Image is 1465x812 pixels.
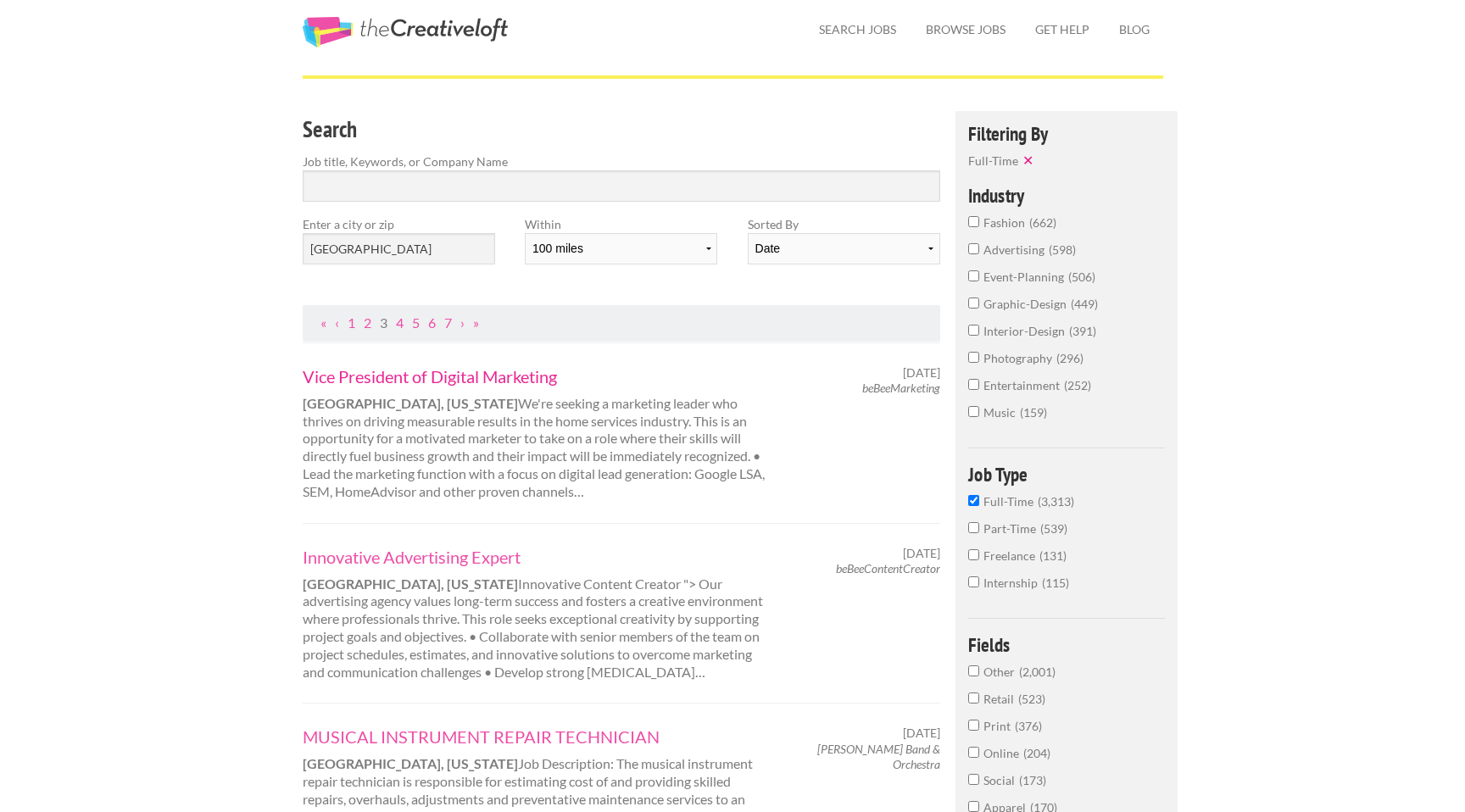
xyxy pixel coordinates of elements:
span: photography [983,351,1056,365]
input: graphic-design449 [968,298,979,309]
input: Internship115 [968,576,979,587]
a: Next Page [460,314,465,331]
span: 131 [1039,548,1067,563]
a: Page 5 [412,314,420,331]
input: interior-design391 [968,325,979,336]
span: Retail [983,692,1018,706]
input: Online204 [968,747,979,758]
span: Freelance [983,548,1039,563]
a: The Creative Loft [303,17,508,47]
a: Previous Page [335,314,339,331]
h4: Industry [968,186,1166,205]
span: 204 [1023,746,1050,760]
a: Blog [1106,10,1163,49]
span: 449 [1071,297,1098,311]
span: 3,313 [1038,494,1074,509]
span: 173 [1019,773,1046,787]
em: beBeeContentCreator [836,561,940,576]
a: First Page [320,314,326,331]
h4: Job Type [968,464,1166,484]
span: Other [983,665,1019,679]
input: Full-Time3,313 [968,495,979,506]
input: Print376 [968,720,979,731]
span: event-planning [983,270,1068,284]
div: We're seeking a marketing leader who thrives on driving measurable results in the home services i... [287,365,788,501]
input: Retail523 [968,692,979,704]
input: fashion662 [968,216,979,227]
a: Browse Jobs [912,10,1019,49]
span: graphic-design [983,297,1071,311]
span: 506 [1068,270,1095,284]
div: Innovative Content Creator "> Our advertising agency values long-term success and fosters a creat... [287,546,788,681]
span: 523 [1018,692,1045,706]
em: beBeeMarketing [862,381,940,395]
label: Enter a city or zip [303,215,495,233]
input: entertainment252 [968,379,979,390]
span: interior-design [983,324,1069,338]
input: Social173 [968,774,979,785]
a: Page 2 [364,314,371,331]
a: Page 6 [428,314,436,331]
button: ✕ [1018,152,1042,169]
span: 296 [1056,351,1083,365]
span: Online [983,746,1023,760]
span: 115 [1042,576,1069,590]
span: Social [983,773,1019,787]
input: music159 [968,406,979,417]
h4: Fields [968,635,1166,654]
input: Part-Time539 [968,522,979,533]
span: [DATE] [903,365,940,381]
span: 391 [1069,324,1096,338]
span: 376 [1015,719,1042,733]
span: Internship [983,576,1042,590]
span: 598 [1049,242,1076,257]
input: event-planning506 [968,270,979,281]
label: Job title, Keywords, or Company Name [303,153,941,170]
label: Within [525,215,717,233]
span: 2,001 [1019,665,1056,679]
a: MUSICAL INSTRUMENT REPAIR TECHNICIAN [303,726,774,748]
strong: [GEOGRAPHIC_DATA], [US_STATE] [303,395,518,411]
select: Sort results by [748,233,940,264]
h3: Search [303,114,941,146]
span: 159 [1020,405,1047,420]
span: 252 [1064,378,1091,392]
input: Other2,001 [968,665,979,676]
span: Full-Time [968,153,1018,168]
a: Vice President of Digital Marketing [303,365,774,387]
a: Page 4 [396,314,404,331]
strong: [GEOGRAPHIC_DATA], [US_STATE] [303,755,518,771]
span: 662 [1029,215,1056,230]
input: photography296 [968,352,979,363]
a: Get Help [1022,10,1103,49]
a: Last Page, Page 332 [473,314,479,331]
label: Sorted By [748,215,940,233]
span: advertising [983,242,1049,257]
a: Innovative Advertising Expert [303,546,774,568]
a: Search Jobs [805,10,910,49]
span: [DATE] [903,546,940,561]
em: [PERSON_NAME] Band & Orchestra [817,742,940,771]
a: Page 7 [444,314,452,331]
a: Page 1 [348,314,355,331]
a: Page 3 [380,314,387,331]
span: entertainment [983,378,1064,392]
span: Part-Time [983,521,1040,536]
span: Full-Time [983,494,1038,509]
input: advertising598 [968,243,979,254]
strong: [GEOGRAPHIC_DATA], [US_STATE] [303,576,518,592]
input: Apparel170 [968,801,979,812]
span: [DATE] [903,726,940,741]
h4: Filtering By [968,124,1166,143]
span: Print [983,719,1015,733]
span: fashion [983,215,1029,230]
input: Search [303,170,941,202]
span: 539 [1040,521,1067,536]
span: music [983,405,1020,420]
input: Freelance131 [968,549,979,560]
